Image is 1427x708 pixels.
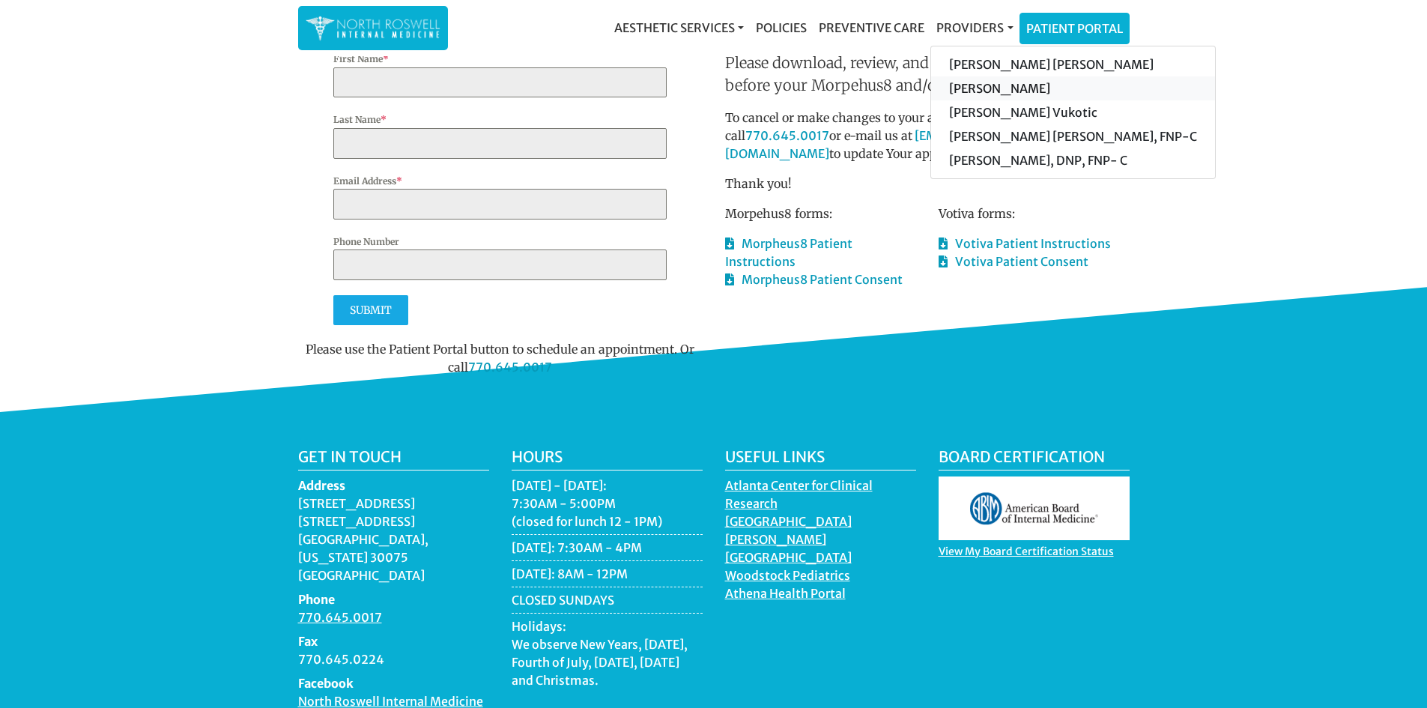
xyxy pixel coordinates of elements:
[512,539,703,561] li: [DATE]: 7:30AM - 4PM
[750,13,813,43] a: Policies
[939,476,1130,539] img: aboim_logo.gif
[725,586,846,605] a: Athena Health Portal
[725,514,852,551] a: [GEOGRAPHIC_DATA][PERSON_NAME]
[468,360,552,375] a: 770.645.0017
[939,236,1111,251] a: Votiva Patient Instructions
[931,100,1215,124] a: [PERSON_NAME] Vukotic
[931,148,1215,172] a: [PERSON_NAME], DNP, FNP- C
[333,235,667,249] label: Phone Number
[725,568,850,587] a: Woodstock Pediatrics
[1020,13,1129,43] a: Patient Portal
[298,476,489,494] dt: Address
[725,448,916,471] h5: Useful Links
[939,254,1088,269] a: Votiva Patient Consent
[333,112,667,127] label: Last Name
[306,13,440,43] img: North Roswell Internal Medicine
[287,340,714,376] div: Please use the Patient Portal button to schedule an appointment. Or call
[608,13,750,43] a: Aesthetic Services
[725,175,1130,193] p: Thank you!
[725,236,852,269] a: Morpheus8 Patient Instructions
[298,650,489,668] dd: 770.645.0224
[512,565,703,587] li: [DATE]: 8AM - 12PM
[512,591,703,614] li: CLOSED SUNDAYS
[725,272,903,287] a: Morpheus8 Patient Consent
[930,13,1019,43] a: Providers
[298,632,489,650] dt: Fax
[512,617,703,693] li: Holidays: We observe New Years, [DATE], Fourth of July, [DATE], [DATE] and Christmas.
[725,550,852,569] a: [GEOGRAPHIC_DATA]
[512,448,703,471] h5: Hours
[725,205,916,223] p: Morpehus8 forms:
[931,124,1215,148] a: [PERSON_NAME] [PERSON_NAME], FNP-C
[725,52,1130,97] p: Please download, review, and fill out the forms below before your Morpehus8 and/or Votiva consult...
[298,448,489,471] h5: Get in touch
[725,478,873,515] a: Atlanta Center for Clinical Research
[745,128,829,143] a: 770.645.0017
[931,76,1215,100] a: [PERSON_NAME]
[298,494,489,584] dd: [STREET_ADDRESS] [STREET_ADDRESS] [GEOGRAPHIC_DATA], [US_STATE] 30075 [GEOGRAPHIC_DATA]
[512,476,703,535] li: [DATE] - [DATE]: 7:30AM - 5:00PM (closed for lunch 12 - 1PM)
[939,205,1130,223] p: Votiva forms:
[333,174,667,189] label: Email Address
[298,674,489,692] dt: Facebook
[939,448,1130,471] h5: Board Certification
[813,13,930,43] a: Preventive Care
[298,610,382,629] a: 770.645.0017
[931,52,1215,76] a: [PERSON_NAME] [PERSON_NAME]
[725,109,1130,163] p: To cancel or make changes to your appointment please call or e-mail us at to update Your appointm...
[333,295,408,325] button: SUBMIT
[333,52,667,67] label: First Name
[939,545,1114,562] a: View My Board Certification Status
[298,590,489,608] dt: Phone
